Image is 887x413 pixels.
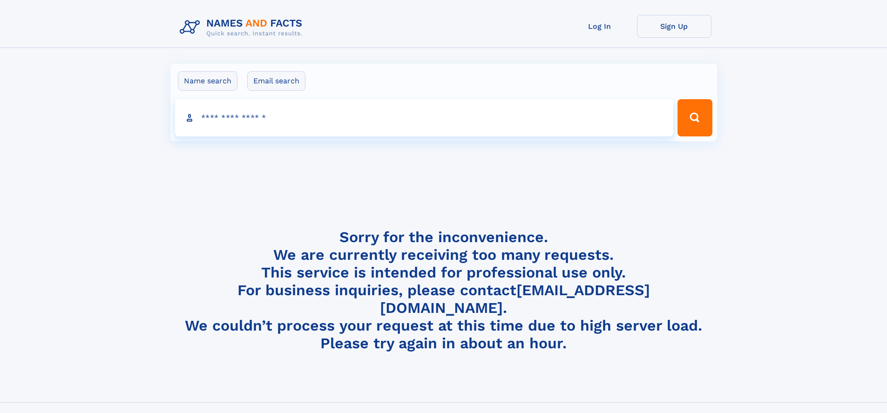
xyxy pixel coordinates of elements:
[178,71,237,91] label: Name search
[176,15,310,40] img: Logo Names and Facts
[175,99,674,136] input: search input
[176,228,711,352] h4: Sorry for the inconvenience. We are currently receiving too many requests. This service is intend...
[380,281,650,317] a: [EMAIL_ADDRESS][DOMAIN_NAME]
[562,15,637,38] a: Log In
[677,99,712,136] button: Search Button
[247,71,305,91] label: Email search
[637,15,711,38] a: Sign Up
